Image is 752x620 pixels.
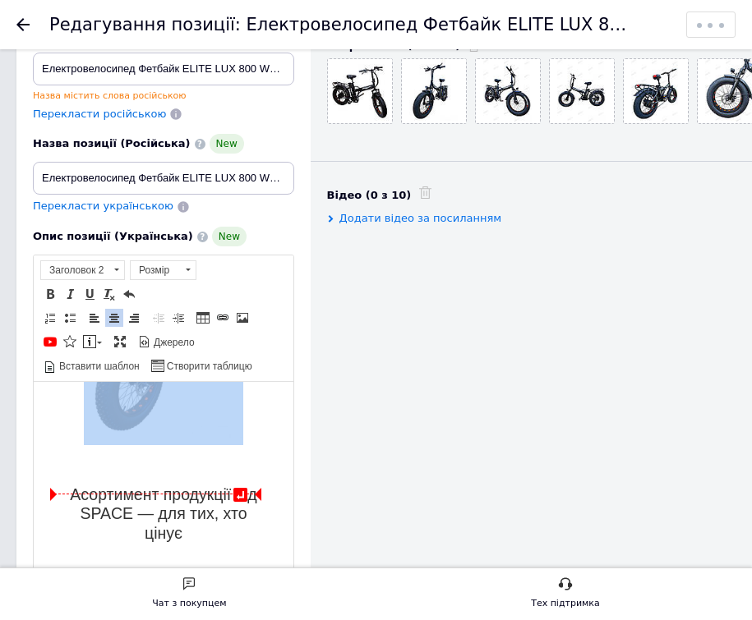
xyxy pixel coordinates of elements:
a: Підкреслений (⌘+U) [81,285,99,303]
a: Видалити форматування [100,285,118,303]
input: Наприклад, H&M жіноча сукня зелена 38 розмір вечірня максі з блискітками [33,53,294,85]
div: Назва містить слова російською [33,90,294,102]
a: По центру [105,309,123,327]
a: Створити таблицю [149,356,255,374]
div: Тех підтримка [531,595,600,612]
span: Перекласти українською [33,200,173,212]
a: Зменшити відступ [150,309,168,327]
a: Максимізувати [111,333,129,351]
a: По лівому краю [85,309,104,327]
a: Курсив (⌘+I) [61,285,79,303]
span: Заголовок 2 [41,261,108,279]
a: Збільшити відступ [169,309,187,327]
p: Электровелосипед ФетБайк ELITE LUX [16,138,243,155]
span: Опис позиції (Українська) [33,230,193,242]
div: Чат з покупцем [152,595,226,612]
span: Джерело [151,336,195,350]
span: Відео (0 з 10) [327,189,412,201]
span: Назва позиції (Російська) [33,137,191,149]
span: Электровелосипед ФетБайк ELITE LUX 800W 24Ah модель 2025р [30,43,230,99]
a: Вставити іконку [61,333,79,351]
span: Перекласти російською [33,108,166,120]
a: Вставити/видалити нумерований список [41,309,59,327]
a: Додати відео з YouTube [41,333,59,351]
span: New [212,227,247,246]
p: Модель изготовлена в классическом черном цвете и стильном дизайне. Мощный мотор 800 w, вытянет Ва... [16,165,243,301]
a: Вставити повідомлення [81,333,104,351]
strong: Широкий асортимент [103,195,165,224]
iframe: Редактор, DCBCAE36-6E76-4B9F-8643-6570B6151CA3 [34,382,293,587]
span: Розмір [131,261,180,279]
a: Розмір [130,260,196,280]
a: Вставити шаблон [41,356,142,374]
a: Зображення [233,309,251,327]
a: Вставити/видалити маркований список [61,309,79,327]
div: Повернутися назад [16,18,30,31]
a: Заголовок 2 [40,260,125,280]
span: Додати відео за посиланням [339,212,502,224]
a: Джерело [136,333,197,351]
span: Створити таблицю [164,360,252,374]
span: Вставити шаблон [57,360,140,374]
input: Наприклад, H&M жіноча сукня зелена 38 розмір вечірня максі з блискітками [33,162,294,195]
a: Жирний (⌘+B) [41,285,59,303]
a: Таблиця [194,309,212,327]
span: New [210,134,244,154]
a: Вставити/Редагувати посилання (⌘+L) [214,309,232,327]
a: По правому краю [125,309,143,327]
a: Повернути (⌘+Z) [120,285,138,303]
